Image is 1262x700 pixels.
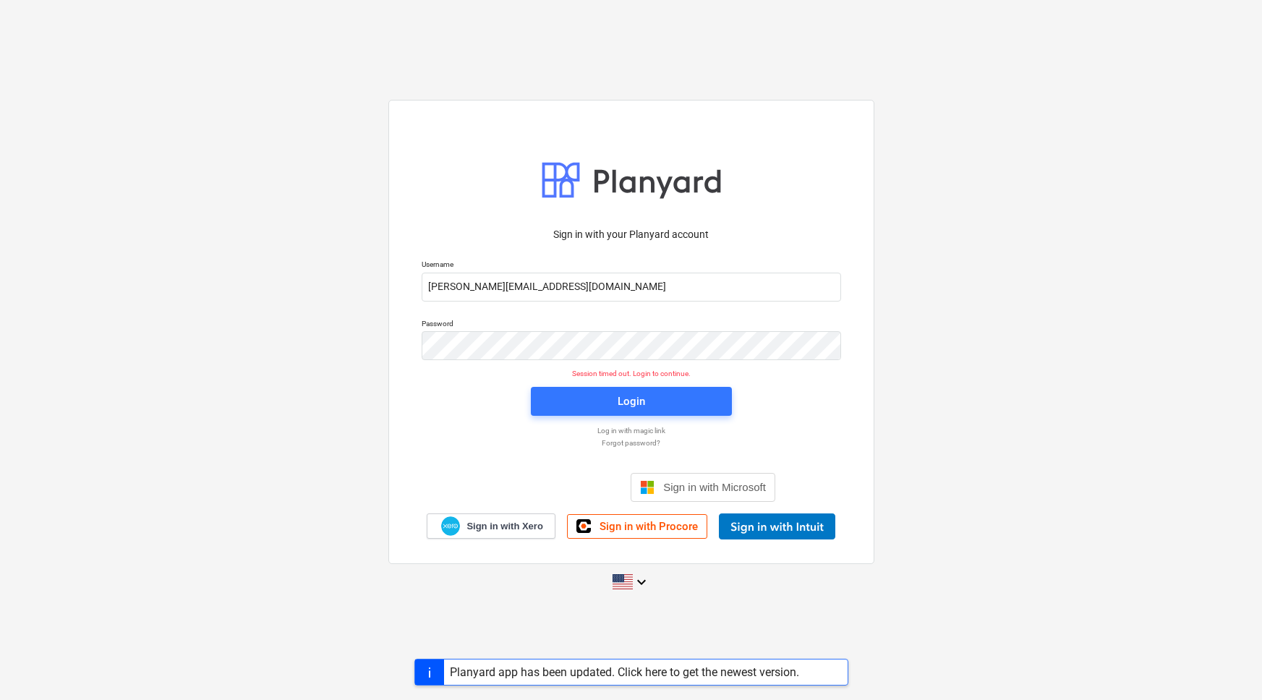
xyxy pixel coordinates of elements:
p: Password [422,319,841,331]
a: Log in with magic link [414,426,848,435]
i: keyboard_arrow_down [633,573,650,591]
img: Xero logo [441,516,460,536]
a: Sign in with Xero [427,513,555,539]
iframe: Sign in with Google Button [479,471,626,503]
p: Username [422,260,841,272]
img: Microsoft logo [640,480,655,495]
span: Sign in with Microsoft [663,481,766,493]
iframe: Chat Widget [1190,631,1262,700]
p: Sign in with your Planyard account [422,227,841,242]
button: Login [531,387,732,416]
a: Forgot password? [414,438,848,448]
div: Login [618,392,645,411]
input: Username [422,273,841,302]
a: Sign in with Procore [567,514,707,539]
span: Sign in with Xero [466,520,542,533]
p: Session timed out. Login to continue. [413,369,850,378]
span: Sign in with Procore [600,520,698,533]
div: Planyard app has been updated. Click here to get the newest version. [450,665,799,679]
